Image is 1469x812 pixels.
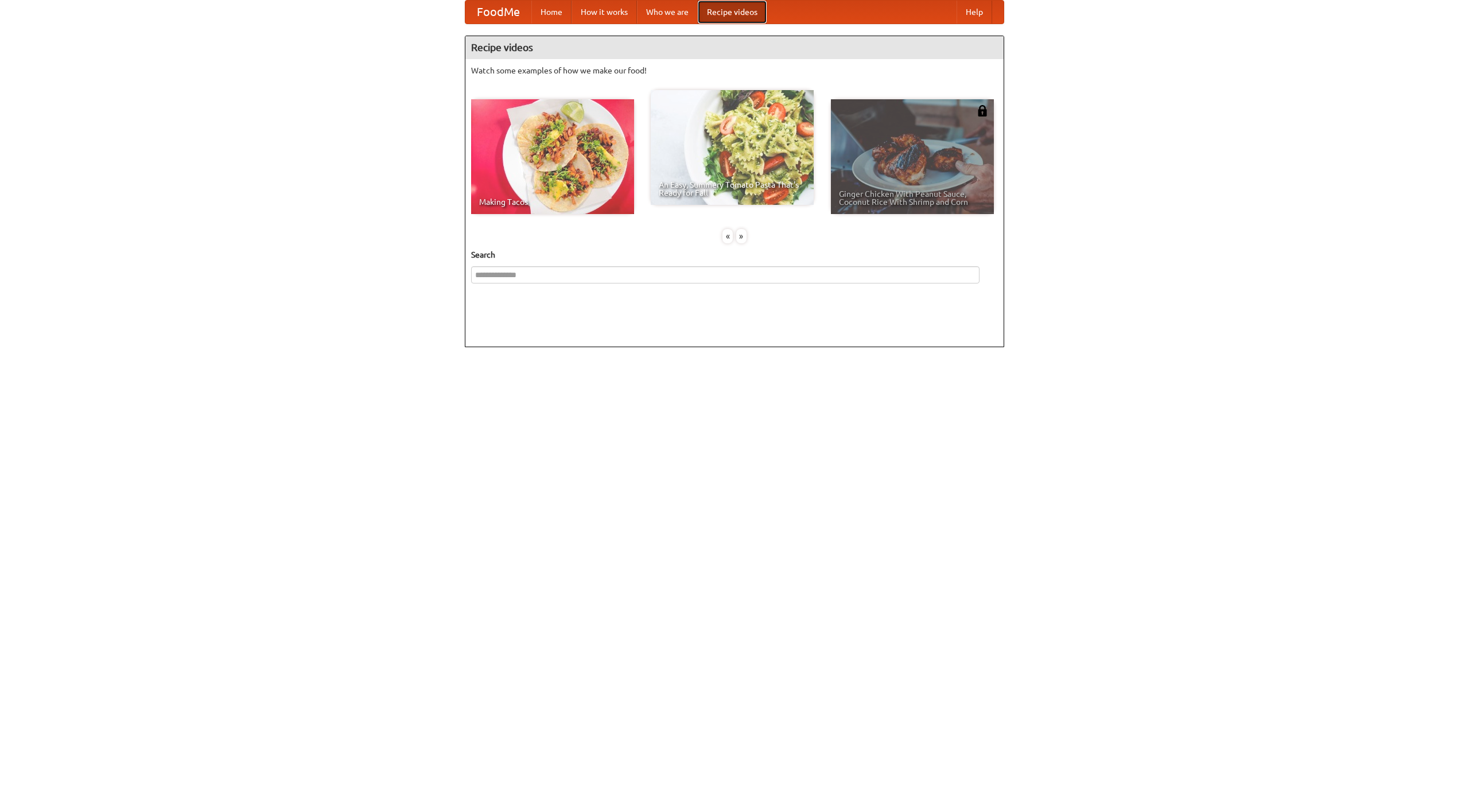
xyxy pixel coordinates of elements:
h5: Search [471,249,998,261]
img: 483408.png [977,105,988,116]
a: Help [957,1,992,24]
p: Watch some examples of how we make our food! [471,65,998,76]
a: FoodMe [465,1,531,24]
a: An Easy, Summery Tomato Pasta That's Ready for Fall [651,90,814,205]
a: How it works [572,1,637,24]
a: Making Tacos [471,99,634,214]
a: Recipe videos [698,1,767,24]
h4: Recipe videos [465,36,1004,59]
span: An Easy, Summery Tomato Pasta That's Ready for Fall [659,181,806,197]
a: Home [531,1,572,24]
a: Who we are [637,1,698,24]
span: Making Tacos [479,198,626,206]
div: « [722,229,733,243]
div: » [736,229,747,243]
